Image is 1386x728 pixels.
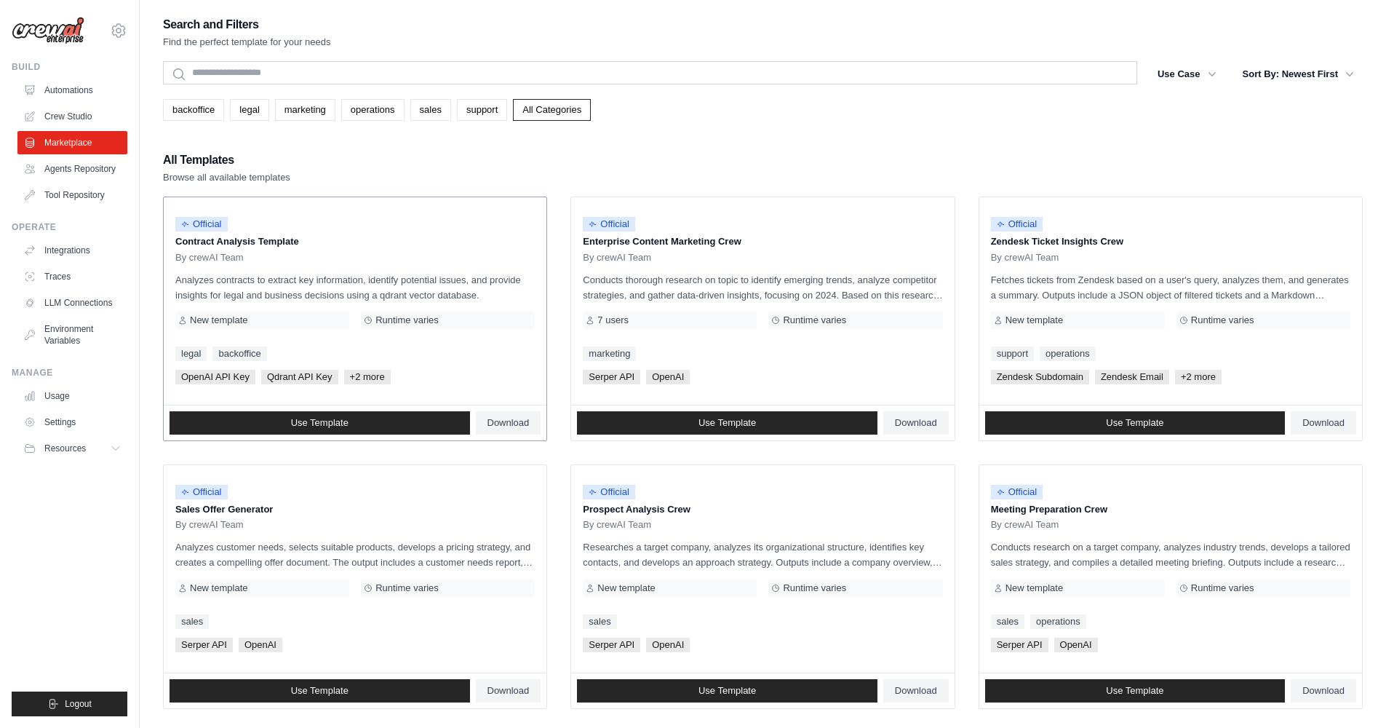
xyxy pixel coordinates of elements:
a: Usage [17,384,127,408]
span: OpenAI [646,370,690,384]
span: OpenAI [646,638,690,652]
a: Use Template [985,679,1286,703]
span: Official [175,485,228,499]
a: sales [175,614,209,629]
span: New template [1005,582,1063,594]
span: Zendesk Subdomain [991,370,1089,384]
span: Runtime varies [375,314,439,326]
h2: Search and Filters [163,15,331,35]
p: Enterprise Content Marketing Crew [583,234,942,249]
span: +2 more [344,370,391,384]
a: Download [883,679,949,703]
p: Sales Offer Generator [175,502,535,517]
a: sales [991,614,1024,629]
span: By crewAI Team [175,252,244,264]
span: Runtime varies [1191,314,1254,326]
span: Download [1302,417,1345,429]
a: operations [1030,614,1086,629]
a: Use Template [577,411,877,435]
p: Conducts thorough research on topic to identify emerging trends, analyze competitor strategies, a... [583,272,942,303]
span: Runtime varies [375,582,439,594]
a: operations [1040,347,1096,361]
span: Runtime varies [783,582,846,594]
a: legal [230,99,268,121]
a: Settings [17,411,127,434]
a: sales [583,614,616,629]
div: Operate [12,221,127,233]
a: support [991,347,1034,361]
span: Serper API [583,370,640,384]
span: Use Template [1106,685,1163,697]
a: Use Template [577,679,877,703]
p: Meeting Preparation Crew [991,502,1350,517]
span: Official [991,217,1043,232]
a: All Categories [513,99,591,121]
a: operations [341,99,405,121]
span: Serper API [175,638,233,652]
a: Integrations [17,239,127,262]
span: New template [190,582,247,594]
a: Download [1291,679,1356,703]
span: OpenAI API Key [175,370,255,384]
a: Agents Repository [17,157,127,181]
span: Use Template [291,417,349,429]
a: Tool Repository [17,183,127,207]
span: Download [487,417,530,429]
a: backoffice [212,347,266,361]
span: Serper API [991,638,1048,652]
a: Download [1291,411,1356,435]
span: Qdrant API Key [261,370,338,384]
span: New template [190,314,247,326]
a: support [457,99,507,121]
span: By crewAI Team [175,519,244,531]
a: Traces [17,265,127,288]
span: By crewAI Team [583,252,651,264]
p: Find the perfect template for your needs [163,35,331,50]
span: Serper API [583,638,640,652]
a: Download [883,411,949,435]
span: Use Template [1106,417,1163,429]
a: backoffice [163,99,224,121]
a: Download [476,679,541,703]
span: Zendesk Email [1095,370,1169,384]
span: New template [597,582,655,594]
p: Zendesk Ticket Insights Crew [991,234,1350,249]
p: Analyzes contracts to extract key information, identify potential issues, and provide insights fo... [175,272,535,303]
span: Use Template [291,685,349,697]
span: Official [583,485,635,499]
button: Resources [17,437,127,460]
button: Sort By: Newest First [1234,61,1363,87]
button: Logout [12,692,127,716]
span: Resources [44,443,86,454]
span: OpenAI [1054,638,1098,652]
span: By crewAI Team [583,519,651,531]
span: Download [895,685,937,697]
span: Use Template [698,417,756,429]
p: Contract Analysis Template [175,234,535,249]
span: Official [175,217,228,232]
span: Logout [65,698,92,710]
span: Official [583,217,635,232]
a: Use Template [170,411,470,435]
span: OpenAI [239,638,282,652]
span: 7 users [597,314,629,326]
img: Logo [12,17,84,44]
div: Build [12,61,127,73]
a: legal [175,347,207,361]
a: Crew Studio [17,105,127,128]
span: Download [895,417,937,429]
div: Manage [12,367,127,379]
p: Researches a target company, analyzes its organizational structure, identifies key contacts, and ... [583,539,942,570]
span: +2 more [1175,370,1222,384]
a: Automations [17,79,127,102]
span: New template [1005,314,1063,326]
span: Download [487,685,530,697]
a: Environment Variables [17,317,127,352]
a: sales [410,99,451,121]
a: LLM Connections [17,291,127,314]
a: Download [476,411,541,435]
h2: All Templates [163,150,290,170]
button: Use Case [1149,61,1225,87]
a: marketing [583,347,636,361]
p: Fetches tickets from Zendesk based on a user's query, analyzes them, and generates a summary. Out... [991,272,1350,303]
